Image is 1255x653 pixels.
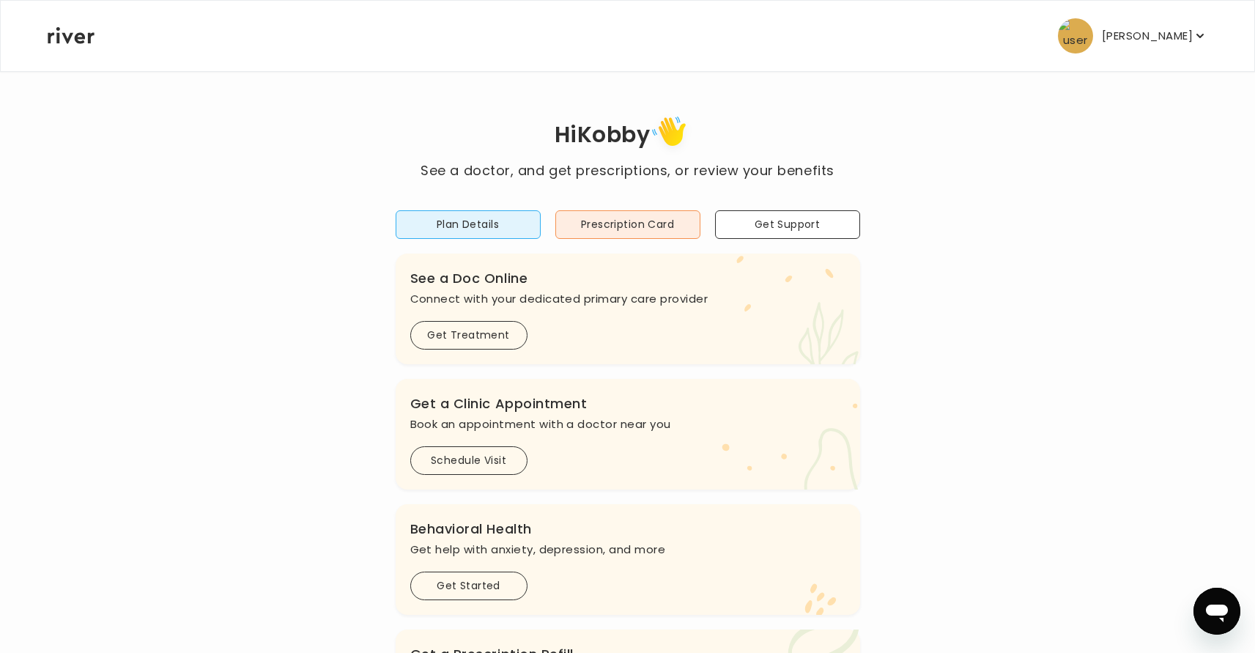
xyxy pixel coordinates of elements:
img: user avatar [1058,18,1093,54]
button: Prescription Card [555,210,700,239]
h3: Behavioral Health [410,519,845,539]
button: Get Treatment [410,321,527,350]
p: Get help with anxiety, depression, and more [410,539,845,560]
h3: See a Doc Online [410,268,845,289]
button: Schedule Visit [410,446,527,475]
button: Plan Details [396,210,541,239]
p: Book an appointment with a doctor near you [410,414,845,435]
p: See a doctor, and get prescriptions, or review your benefits [421,161,834,181]
button: Get Started [410,572,527,600]
p: [PERSON_NAME] [1102,26,1193,46]
button: Get Support [715,210,860,239]
p: Connect with your dedicated primary care provider [410,289,845,309]
iframe: Button to launch messaging window [1193,588,1240,635]
button: user avatar[PERSON_NAME] [1058,18,1207,54]
h1: Hi Kobby [421,111,834,161]
h3: Get a Clinic Appointment [410,394,845,414]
